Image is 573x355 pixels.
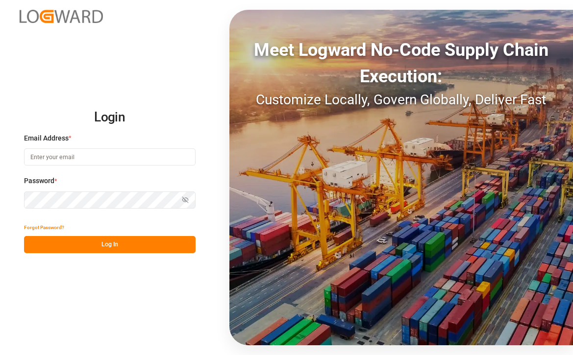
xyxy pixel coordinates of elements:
[24,176,54,186] span: Password
[229,90,573,110] div: Customize Locally, Govern Globally, Deliver Fast
[24,219,64,236] button: Forgot Password?
[24,236,196,253] button: Log In
[24,148,196,166] input: Enter your email
[229,37,573,90] div: Meet Logward No-Code Supply Chain Execution:
[20,10,103,23] img: Logward_new_orange.png
[24,102,196,133] h2: Login
[24,133,69,143] span: Email Address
